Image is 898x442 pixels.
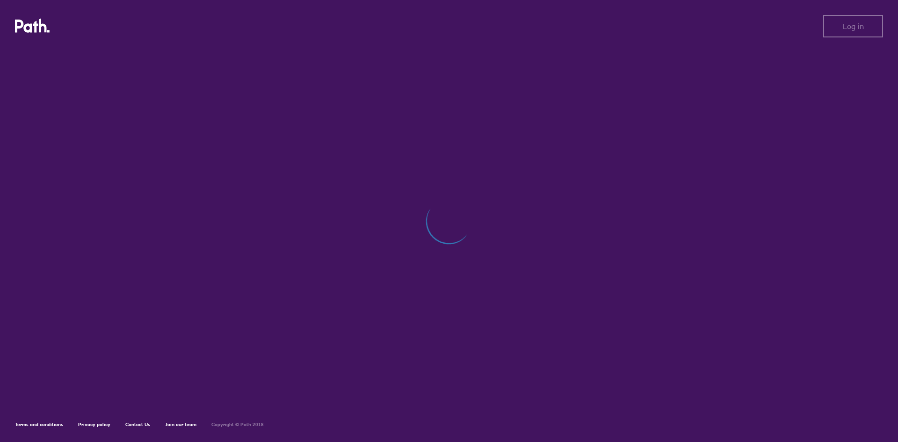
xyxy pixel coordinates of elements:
a: Privacy policy [78,421,110,428]
a: Terms and conditions [15,421,63,428]
span: Log in [843,22,864,30]
button: Log in [823,15,883,37]
a: Join our team [165,421,196,428]
h6: Copyright © Path 2018 [211,422,264,428]
a: Contact Us [125,421,150,428]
